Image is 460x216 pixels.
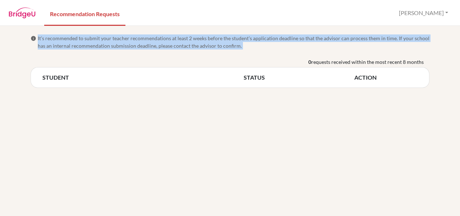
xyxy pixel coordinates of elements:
b: 0 [308,58,311,66]
span: requests received within the most recent 8 months [311,58,424,66]
img: BridgeU logo [9,8,36,18]
button: [PERSON_NAME] [396,6,451,20]
th: ACTION [354,73,418,82]
span: info [31,36,36,41]
span: It’s recommended to submit your teacher recommendations at least 2 weeks before the student’s app... [38,34,429,50]
a: Recommendation Requests [44,1,125,26]
th: STATUS [244,73,354,82]
th: STUDENT [42,73,244,82]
